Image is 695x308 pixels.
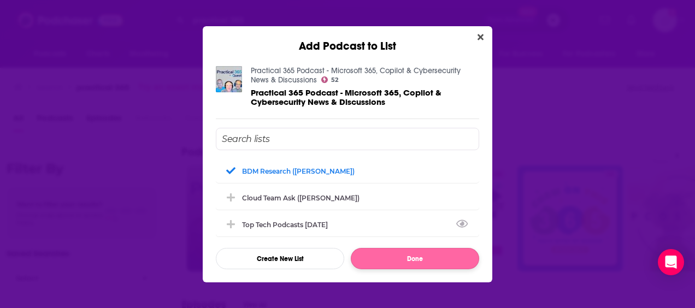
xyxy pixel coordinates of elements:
div: BDM Research (Vincent) [216,159,479,183]
a: Practical 365 Podcast - Microsoft 365, Copilot & Cybersecurity News & Discussions [251,66,461,85]
div: Cloud Team ask ([PERSON_NAME]) [242,194,360,202]
div: Top Tech Podcasts [DATE] [242,221,334,229]
input: Search lists [216,128,479,150]
a: 52 [321,76,338,83]
div: Top Tech Podcasts Jan 2025 [216,212,479,236]
div: Add Podcast To List [216,128,479,269]
div: Cloud Team ask (Austin Stewart) [216,186,479,210]
button: Create New List [216,248,344,269]
button: Done [351,248,479,269]
span: 52 [331,78,338,82]
button: View Link [328,227,334,228]
img: Practical 365 Podcast - Microsoft 365, Copilot & Cybersecurity News & Discussions [216,66,242,92]
span: Practical 365 Podcast - Microsoft 365, Copilot & Cybersecurity News & Discussions [251,87,441,107]
a: Practical 365 Podcast - Microsoft 365, Copilot & Cybersecurity News & Discussions [251,88,479,106]
div: BDM Research ([PERSON_NAME]) [242,167,355,175]
div: Add Podcast to List [203,26,492,53]
button: Close [473,31,488,44]
div: Open Intercom Messenger [658,249,684,275]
